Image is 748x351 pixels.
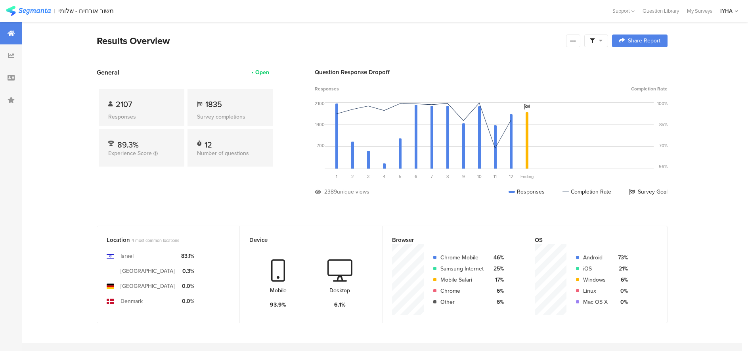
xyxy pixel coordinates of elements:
[108,149,152,157] span: Experience Score
[97,68,119,77] span: General
[535,236,645,244] div: OS
[107,236,217,244] div: Location
[329,286,350,295] div: Desktop
[583,287,608,295] div: Linux
[337,188,369,196] div: unique views
[720,7,733,15] div: IYHA
[583,253,608,262] div: Android
[628,38,660,44] span: Share Report
[490,265,504,273] div: 25%
[97,34,562,48] div: Results Overview
[562,188,611,196] div: Completion Rate
[181,282,194,290] div: 0.0%
[639,7,683,15] a: Question Library
[121,267,175,275] div: [GEOGRAPHIC_DATA]
[108,113,175,121] div: Responses
[612,5,635,17] div: Support
[121,297,143,305] div: Denmark
[6,6,51,16] img: segmanta logo
[334,301,346,309] div: 6.1%
[367,173,369,180] span: 3
[440,287,484,295] div: Chrome
[54,6,55,15] div: |
[205,98,222,110] span: 1835
[659,163,668,170] div: 56%
[315,121,325,128] div: 1400
[58,7,114,15] div: משוב אורחים - שלומי
[519,173,535,180] div: Ending
[324,188,337,196] div: 2389
[509,173,513,180] span: 12
[399,173,402,180] span: 5
[614,298,628,306] div: 0%
[583,265,608,273] div: iOS
[181,252,194,260] div: 83.1%
[116,98,132,110] span: 2107
[614,287,628,295] div: 0%
[121,252,134,260] div: Israel
[132,237,179,244] span: 4 most common locations
[583,298,608,306] div: Mac OS X
[440,265,484,273] div: Samsung Internet
[249,236,360,244] div: Device
[446,173,449,180] span: 8
[490,253,504,262] div: 46%
[490,276,504,284] div: 17%
[490,298,504,306] div: 6%
[614,265,628,273] div: 21%
[490,287,504,295] div: 6%
[351,173,354,180] span: 2
[629,188,668,196] div: Survey Goal
[524,104,530,109] i: Survey Goal
[440,276,484,284] div: Mobile Safari
[415,173,417,180] span: 6
[383,173,385,180] span: 4
[315,85,339,92] span: Responses
[181,297,194,305] div: 0.0%
[509,188,545,196] div: Responses
[430,173,433,180] span: 7
[494,173,497,180] span: 11
[181,267,194,275] div: 0.3%
[205,139,212,147] div: 12
[583,276,608,284] div: Windows
[255,68,269,77] div: Open
[392,236,502,244] div: Browser
[657,100,668,107] div: 100%
[683,7,716,15] a: My Surveys
[614,253,628,262] div: 73%
[477,173,482,180] span: 10
[117,139,139,151] span: 89.3%
[121,282,175,290] div: [GEOGRAPHIC_DATA]
[270,301,286,309] div: 93.9%
[315,100,325,107] div: 2100
[317,142,325,149] div: 700
[270,286,287,295] div: Mobile
[440,253,484,262] div: Chrome Mobile
[336,173,337,180] span: 1
[631,85,668,92] span: Completion Rate
[197,113,264,121] div: Survey completions
[462,173,465,180] span: 9
[197,149,249,157] span: Number of questions
[659,121,668,128] div: 85%
[659,142,668,149] div: 70%
[440,298,484,306] div: Other
[315,68,668,77] div: Question Response Dropoff
[614,276,628,284] div: 6%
